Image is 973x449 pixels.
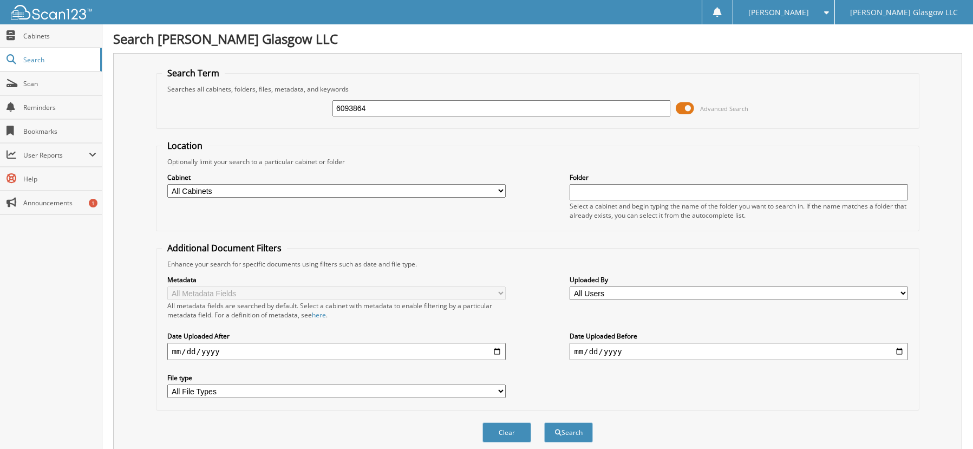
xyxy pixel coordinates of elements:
[162,242,287,254] legend: Additional Document Filters
[23,103,96,112] span: Reminders
[162,157,913,166] div: Optionally limit your search to a particular cabinet or folder
[23,31,96,41] span: Cabinets
[570,201,907,220] div: Select a cabinet and begin typing the name of the folder you want to search in. If the name match...
[167,373,505,382] label: File type
[162,259,913,269] div: Enhance your search for specific documents using filters such as date and file type.
[570,331,907,341] label: Date Uploaded Before
[570,275,907,284] label: Uploaded By
[162,67,225,79] legend: Search Term
[23,174,96,184] span: Help
[167,275,505,284] label: Metadata
[312,310,326,320] a: here
[850,9,958,16] span: [PERSON_NAME] Glasgow LLC
[570,343,907,360] input: end
[167,343,505,360] input: start
[23,151,89,160] span: User Reports
[482,422,531,443] button: Clear
[11,5,92,19] img: scan123-logo-white.svg
[23,127,96,136] span: Bookmarks
[167,331,505,341] label: Date Uploaded After
[23,198,96,207] span: Announcements
[544,422,593,443] button: Search
[23,79,96,88] span: Scan
[167,301,505,320] div: All metadata fields are searched by default. Select a cabinet with metadata to enable filtering b...
[167,173,505,182] label: Cabinet
[89,199,97,207] div: 1
[700,105,748,113] span: Advanced Search
[113,30,962,48] h1: Search [PERSON_NAME] Glasgow LLC
[162,140,208,152] legend: Location
[162,84,913,94] div: Searches all cabinets, folders, files, metadata, and keywords
[570,173,907,182] label: Folder
[23,55,95,64] span: Search
[748,9,809,16] span: [PERSON_NAME]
